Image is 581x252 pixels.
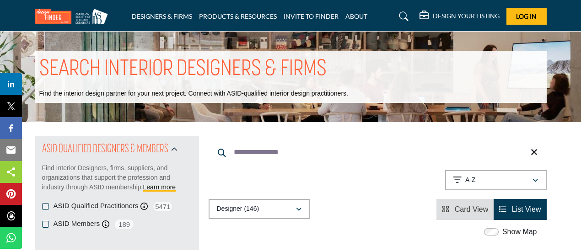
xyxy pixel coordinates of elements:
[345,12,367,20] a: ABOUT
[494,199,546,220] li: List View
[39,55,327,84] h1: SEARCH INTERIOR DESIGNERS & FIRMS
[42,141,168,158] h2: ASID QUALIFIED DESIGNERS & MEMBERS
[42,203,49,210] input: ASID Qualified Practitioners checkbox
[506,8,547,25] button: Log In
[442,205,488,213] a: View Card
[390,9,414,24] a: Search
[35,9,113,24] img: Site Logo
[420,11,500,22] div: DESIGN YOUR LISTING
[284,12,339,20] a: INVITE TO FINDER
[54,201,139,211] label: ASID Qualified Practitioners
[512,205,541,213] span: List View
[455,205,489,213] span: Card View
[499,205,541,213] a: View List
[54,219,100,229] label: ASID Members
[114,219,134,230] span: 189
[516,12,537,20] span: Log In
[433,12,500,20] h5: DESIGN YOUR LISTING
[143,183,176,191] a: Learn more
[445,170,547,190] button: A-Z
[152,201,173,212] span: 5471
[39,89,348,98] p: Find the interior design partner for your next project. Connect with ASID-qualified interior desi...
[42,163,192,192] p: Find Interior Designers, firms, suppliers, and organizations that support the profession and indu...
[132,12,192,20] a: DESIGNERS & FIRMS
[209,199,310,219] button: Designer (146)
[42,221,49,228] input: ASID Members checkbox
[502,226,537,237] label: Show Map
[199,12,277,20] a: PRODUCTS & RESOURCES
[465,176,476,185] p: A-Z
[209,141,547,163] input: Search Keyword
[217,204,259,214] p: Designer (146)
[436,199,494,220] li: Card View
